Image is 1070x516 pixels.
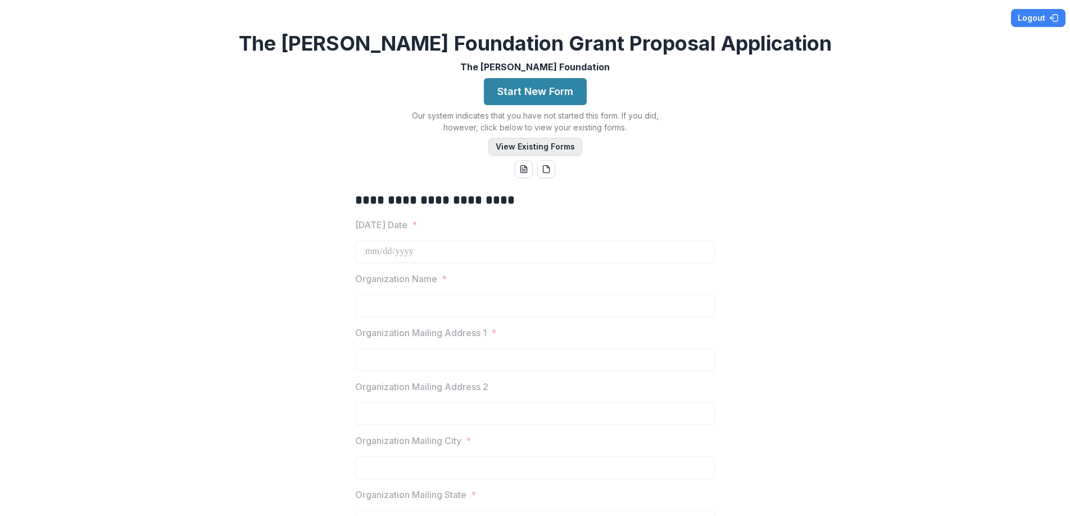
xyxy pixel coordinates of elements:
[515,160,533,178] button: word-download
[537,160,555,178] button: pdf-download
[1011,9,1066,27] button: Logout
[239,31,832,56] h2: The [PERSON_NAME] Foundation Grant Proposal Application
[355,326,487,340] p: Organization Mailing Address 1
[355,272,437,286] p: Organization Name
[488,138,582,156] button: View Existing Forms
[355,218,407,232] p: [DATE] Date
[395,110,675,133] p: Our system indicates that you have not started this form. If you did, however, click below to vie...
[355,488,466,501] p: Organization Mailing State
[484,78,587,105] button: Start New Form
[355,380,488,393] p: Organization Mailing Address 2
[355,434,461,447] p: Organization Mailing City
[460,60,610,74] p: The [PERSON_NAME] Foundation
